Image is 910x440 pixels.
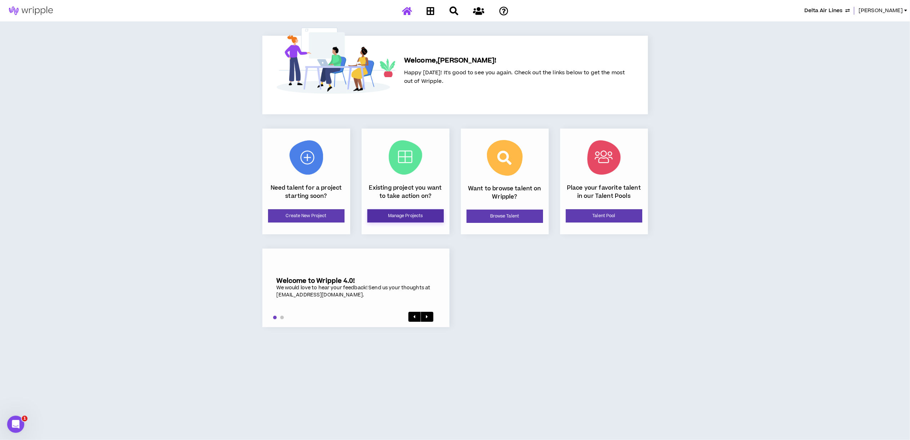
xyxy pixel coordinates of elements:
span: Happy [DATE]! It's good to see you again. Check out the links below to get the most out of Wripple. [404,69,625,85]
a: Manage Projects [367,209,444,222]
iframe: Intercom live chat [7,416,24,433]
span: [PERSON_NAME] [859,7,903,15]
p: Want to browse talent on Wripple? [467,185,543,201]
img: New Project [290,140,323,175]
p: Need talent for a project starting soon? [268,184,345,200]
img: Talent Pool [587,140,621,175]
a: Talent Pool [566,209,642,222]
button: Delta Air Lines [804,7,850,15]
div: We would love to hear your feedback! Send us your thoughts at [EMAIL_ADDRESS][DOMAIN_NAME]. [277,285,435,299]
span: Delta Air Lines [804,7,843,15]
p: Existing project you want to take action on? [367,184,444,200]
span: 1 [22,416,27,421]
p: Place your favorite talent in our Talent Pools [566,184,642,200]
h5: Welcome, [PERSON_NAME] ! [404,56,625,66]
img: Current Projects [389,140,422,175]
a: Create New Project [268,209,345,222]
a: Browse Talent [467,210,543,223]
h5: Welcome to Wripple 4.0! [277,277,435,285]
